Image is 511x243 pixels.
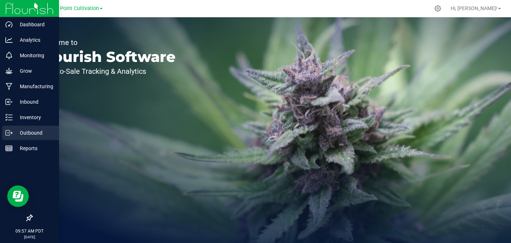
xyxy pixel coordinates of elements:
[5,21,13,28] inline-svg: Dashboard
[13,20,56,29] p: Dashboard
[45,5,99,12] span: Green Point Cultivation
[39,68,176,75] p: Seed-to-Sale Tracking & Analytics
[5,114,13,121] inline-svg: Inventory
[5,98,13,105] inline-svg: Inbound
[13,144,56,153] p: Reports
[13,113,56,122] p: Inventory
[13,98,56,106] p: Inbound
[13,129,56,137] p: Outbound
[5,129,13,136] inline-svg: Outbound
[5,145,13,152] inline-svg: Reports
[3,228,56,234] p: 09:57 AM PDT
[451,5,497,11] span: Hi, [PERSON_NAME]!
[13,82,56,91] p: Manufacturing
[39,39,176,46] p: Welcome to
[39,50,176,64] p: Flourish Software
[3,234,56,240] p: [DATE]
[5,83,13,90] inline-svg: Manufacturing
[5,67,13,75] inline-svg: Grow
[7,185,29,207] iframe: Resource center
[13,36,56,44] p: Analytics
[433,5,442,12] div: Manage settings
[5,52,13,59] inline-svg: Monitoring
[13,67,56,75] p: Grow
[13,51,56,60] p: Monitoring
[5,36,13,44] inline-svg: Analytics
